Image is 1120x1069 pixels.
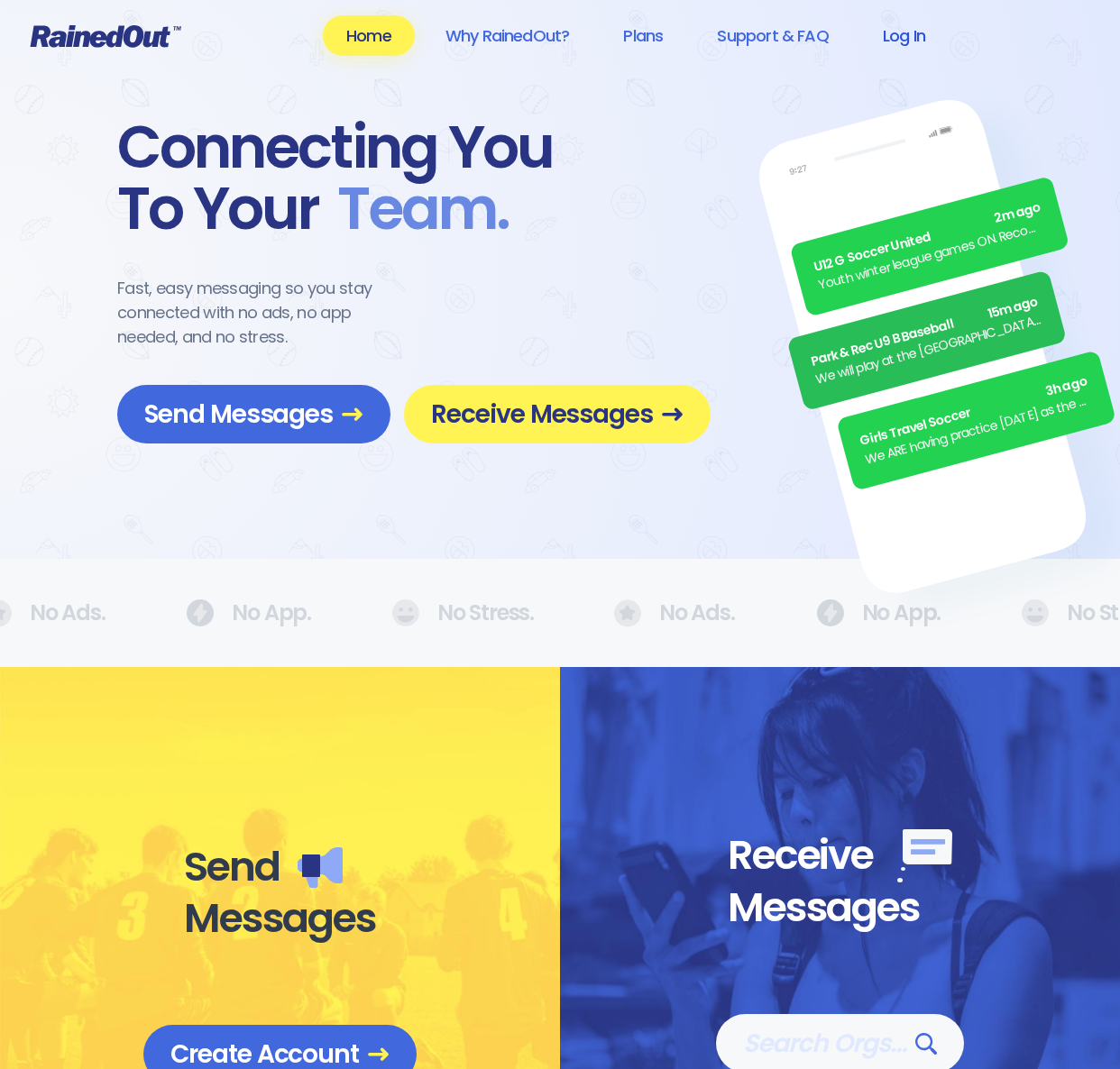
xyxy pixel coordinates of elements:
[404,385,711,443] a: Receive Messages
[743,1028,936,1059] span: Search Orgs…
[186,599,214,626] img: No Ads.
[728,829,953,882] div: Receive
[614,599,641,627] img: No Ads.
[1044,372,1090,402] span: 3h ago
[817,216,1049,296] div: Youth winter league games ON. Recommend running shoes/sneakers for players as option for footwear.
[391,599,419,626] img: No Ads.
[816,599,844,626] img: No Ads.
[319,178,509,240] span: Team .
[809,292,1041,371] div: Park & Rec U9 B Baseball
[186,599,283,626] div: No App.
[858,372,1090,452] div: Girls Travel Soccer
[184,842,377,892] div: Send
[422,15,593,56] a: Why RainedOut?
[184,893,377,944] div: Messages
[431,398,684,430] span: Receive Messages
[144,398,363,430] span: Send Messages
[117,117,711,240] div: Connecting You To Your
[728,882,953,933] div: Messages
[897,829,952,882] img: Receive messages
[987,292,1041,324] span: 15m ago
[816,599,913,626] div: No App.
[117,276,406,349] div: Fast, easy messaging so you stay connected with no ads, no app needed, and no stress.
[993,198,1043,229] span: 2m ago
[614,599,708,627] div: No Ads.
[323,15,415,56] a: Home
[859,15,949,56] a: Log In
[864,390,1096,470] div: We ARE having practice [DATE] as the sun is finally out.
[814,310,1046,389] div: We will play at the [GEOGRAPHIC_DATA]. Wear white, be at the field by 5pm.
[693,15,851,56] a: Support & FAQ
[1021,599,1049,626] img: No Ads.
[812,198,1043,278] div: U12 G Soccer United
[298,847,343,888] img: Send messages
[600,15,686,56] a: Plans
[391,599,506,626] div: No Stress.
[117,385,390,443] a: Send Messages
